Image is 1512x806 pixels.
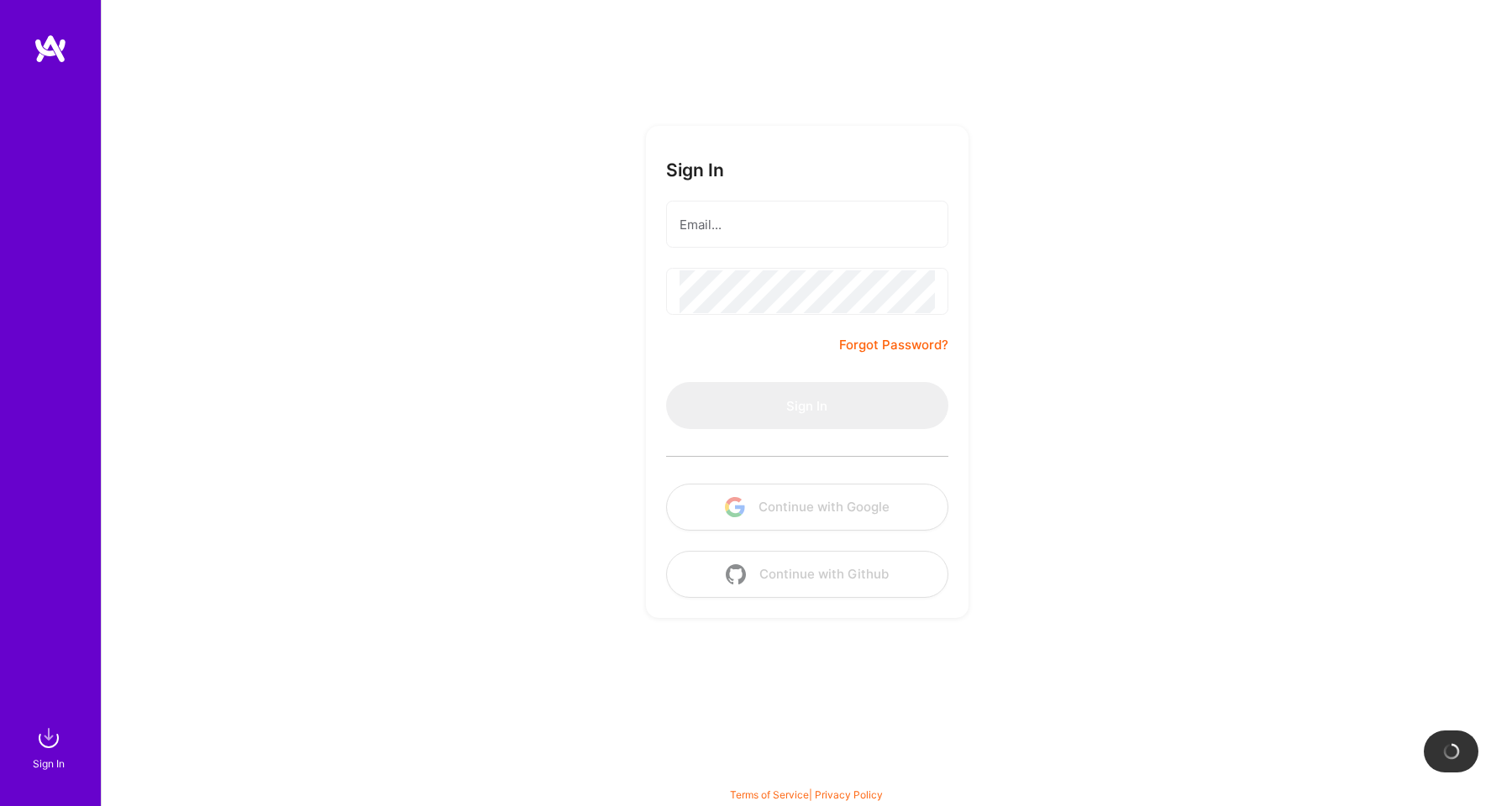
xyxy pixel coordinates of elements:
[34,34,67,64] img: logo
[1443,743,1460,760] img: loading
[726,564,746,584] img: icon
[815,788,883,801] a: Privacy Policy
[730,788,883,801] span: |
[32,721,66,755] img: sign in
[666,382,948,429] button: Sign In
[725,497,745,517] img: icon
[35,721,66,772] a: sign inSign In
[680,203,935,246] input: Email...
[666,551,948,598] button: Continue with Github
[730,788,809,801] a: Terms of Service
[101,756,1512,798] div: © 2025 ATeams Inc., All rights reserved.
[839,335,948,355] a: Forgot Password?
[33,755,65,772] div: Sign In
[666,160,724,181] h3: Sign In
[666,484,948,531] button: Continue with Google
